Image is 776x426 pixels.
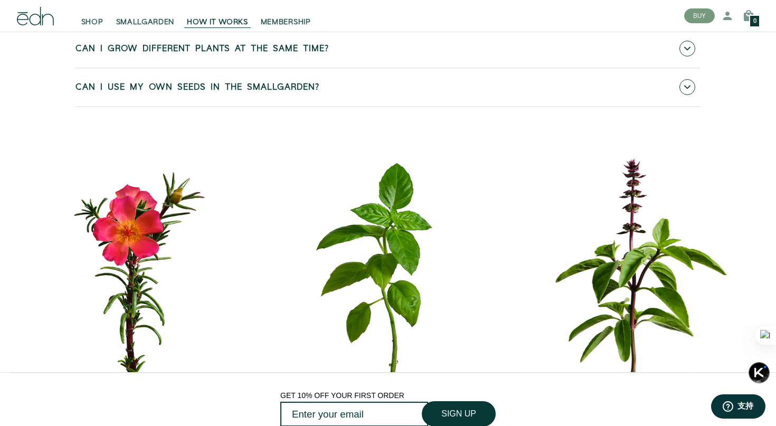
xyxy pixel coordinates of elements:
span: SMALLGARDEN [116,17,175,27]
span: GET 10% OFF YOUR FIRST ORDER [280,391,404,400]
a: SMALLGARDEN [110,4,181,27]
span: Can I use my own seeds in the SmallGarden? [75,83,319,92]
span: MEMBERSHIP [261,17,311,27]
span: 0 [753,18,756,24]
iframe: 打开一个小组件，您可以在其中找到更多信息 [711,394,765,421]
a: MEMBERSHIP [254,4,317,27]
a: Can I use my own seeds in the SmallGarden? [75,69,701,106]
a: SHOP [75,4,110,27]
button: BUY [684,8,715,23]
span: HOW IT WORKS [187,17,248,27]
span: Can I grow different plants at the same time? [75,44,329,54]
span: SHOP [81,17,103,27]
a: Can I grow different plants at the same time? [75,30,701,68]
a: HOW IT WORKS [181,4,254,27]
